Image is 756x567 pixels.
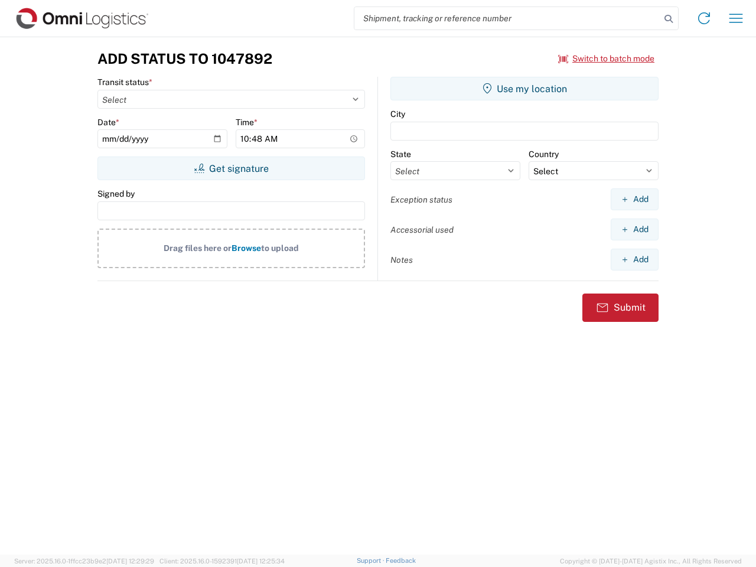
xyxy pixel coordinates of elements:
[164,243,232,253] span: Drag files here or
[106,558,154,565] span: [DATE] 12:29:29
[558,49,654,69] button: Switch to batch mode
[529,149,559,159] label: Country
[236,117,258,128] label: Time
[97,50,272,67] h3: Add Status to 1047892
[232,243,261,253] span: Browse
[357,557,386,564] a: Support
[237,558,285,565] span: [DATE] 12:25:34
[261,243,299,253] span: to upload
[354,7,660,30] input: Shipment, tracking or reference number
[390,77,659,100] button: Use my location
[97,188,135,199] label: Signed by
[97,117,119,128] label: Date
[611,219,659,240] button: Add
[390,149,411,159] label: State
[159,558,285,565] span: Client: 2025.16.0-1592391
[390,109,405,119] label: City
[582,294,659,322] button: Submit
[390,224,454,235] label: Accessorial used
[14,558,154,565] span: Server: 2025.16.0-1ffcc23b9e2
[611,188,659,210] button: Add
[386,557,416,564] a: Feedback
[560,556,742,566] span: Copyright © [DATE]-[DATE] Agistix Inc., All Rights Reserved
[390,194,452,205] label: Exception status
[611,249,659,271] button: Add
[97,77,152,87] label: Transit status
[390,255,413,265] label: Notes
[97,157,365,180] button: Get signature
